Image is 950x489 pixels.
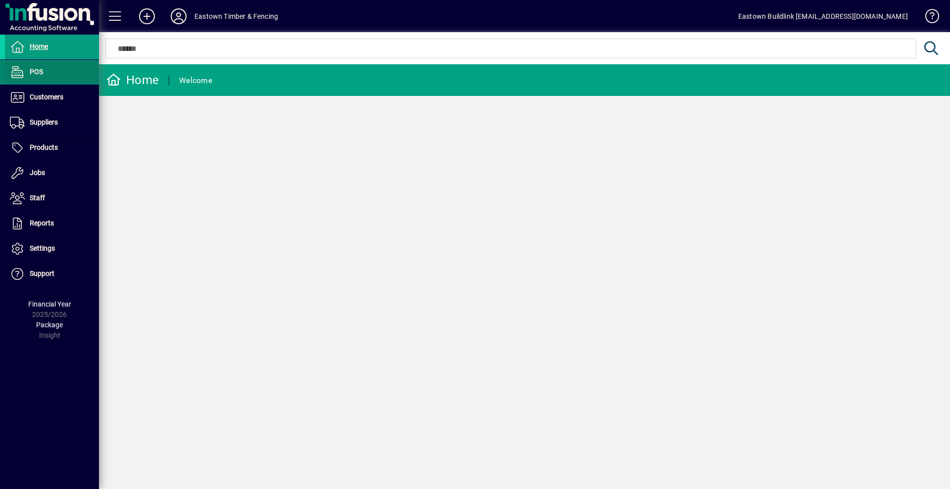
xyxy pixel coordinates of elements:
[5,60,99,85] a: POS
[5,135,99,160] a: Products
[5,161,99,185] a: Jobs
[30,43,48,50] span: Home
[179,73,212,89] div: Welcome
[30,143,58,151] span: Products
[106,72,159,88] div: Home
[131,7,163,25] button: Add
[30,194,45,202] span: Staff
[30,68,43,76] span: POS
[194,8,278,24] div: Eastown Timber & Fencing
[738,8,908,24] div: Eastown Buildlink [EMAIL_ADDRESS][DOMAIN_NAME]
[5,236,99,261] a: Settings
[5,110,99,135] a: Suppliers
[5,211,99,236] a: Reports
[5,186,99,211] a: Staff
[30,118,58,126] span: Suppliers
[36,321,63,329] span: Package
[5,85,99,110] a: Customers
[30,219,54,227] span: Reports
[30,269,54,277] span: Support
[5,262,99,286] a: Support
[30,93,63,101] span: Customers
[28,300,71,308] span: Financial Year
[918,2,938,34] a: Knowledge Base
[30,244,55,252] span: Settings
[163,7,194,25] button: Profile
[30,169,45,177] span: Jobs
